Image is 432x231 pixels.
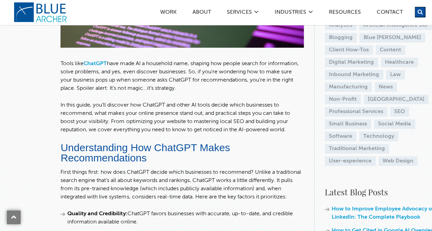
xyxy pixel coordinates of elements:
[325,21,356,30] a: Analytics
[160,10,177,17] a: Work
[60,168,303,201] p: First things first: how does ChatGPT decide which businesses to recommend? Unlike a traditional s...
[325,144,389,154] a: Traditional Marketing
[274,10,307,17] a: Industries
[325,132,356,141] a: Software
[226,10,252,17] a: SERVICES
[325,58,378,67] a: Digital Marketing
[381,58,418,67] a: Healthcare
[325,70,383,80] a: Inbound Marketing
[60,210,303,226] li: ChatGPT favors businesses with accurate, up-to-date, and credible information available online.
[329,10,361,17] a: Resources
[390,107,409,117] a: SEO
[325,45,373,55] a: Client How-Tos
[325,119,371,129] a: Small Business
[60,143,303,163] h2: Understanding How ChatGPT Makes Recommendations
[364,95,429,104] a: [GEOGRAPHIC_DATA]
[84,61,107,66] a: ChatGPT
[14,2,69,23] a: logo
[376,10,403,17] a: Contact
[378,156,418,166] a: Web Design
[67,211,127,217] strong: Quality and Credibility:
[359,33,425,42] a: Blue [PERSON_NAME]
[386,70,405,80] a: Law
[325,107,387,117] a: Professional Services
[374,119,415,129] a: Social Media
[376,45,405,55] a: Content
[325,33,357,42] a: Blogging
[325,95,361,104] a: Non-Profit
[325,82,372,92] a: Manufacturing
[375,82,397,92] a: News
[192,10,211,17] a: ABOUT
[60,101,303,134] p: In this guide, you’ll discover how ChatGPT and other AI tools decide which businesses to recommen...
[359,21,432,30] a: Artificial Intelligence (AI)
[359,132,398,141] a: Technology
[60,60,303,93] p: Tools like have made AI a household name, shaping how people search for information, solve proble...
[325,156,376,166] a: User-experience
